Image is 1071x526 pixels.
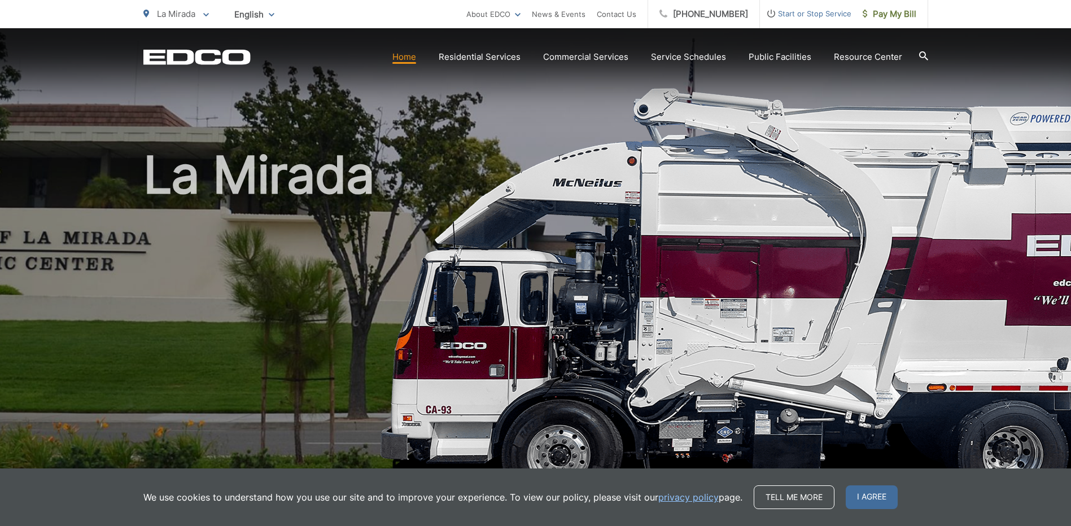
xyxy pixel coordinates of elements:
a: Service Schedules [651,50,726,64]
p: We use cookies to understand how you use our site and to improve your experience. To view our pol... [143,490,742,504]
a: Commercial Services [543,50,628,64]
a: Resource Center [834,50,902,64]
a: EDCD logo. Return to the homepage. [143,49,251,65]
a: Home [392,50,416,64]
span: English [226,5,283,24]
a: About EDCO [466,7,521,21]
a: Public Facilities [749,50,811,64]
span: I agree [846,485,898,509]
a: Contact Us [597,7,636,21]
a: Tell me more [754,485,834,509]
span: Pay My Bill [863,7,916,21]
a: privacy policy [658,490,719,504]
a: News & Events [532,7,585,21]
h1: La Mirada [143,147,928,504]
a: Residential Services [439,50,521,64]
span: La Mirada [157,8,195,19]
